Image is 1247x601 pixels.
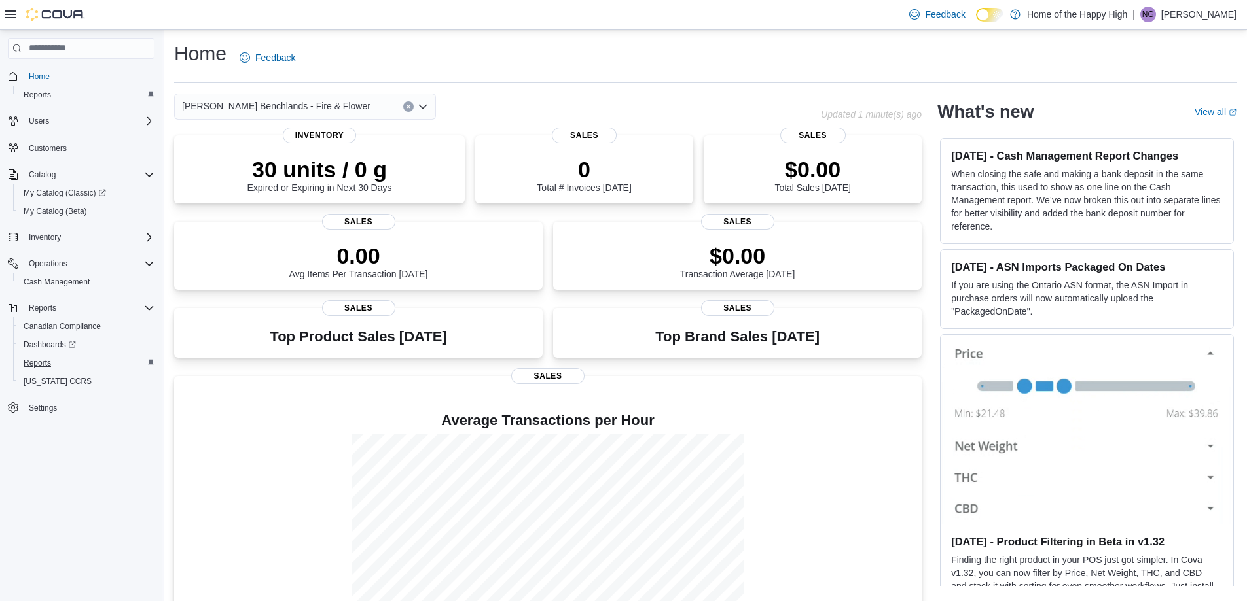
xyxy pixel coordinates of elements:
h1: Home [174,41,226,67]
a: Customers [24,141,72,156]
button: Cash Management [13,273,160,291]
span: Operations [24,256,154,271]
p: Home of the Happy High [1027,7,1127,22]
div: Expired or Expiring in Next 30 Days [247,156,392,193]
span: Catalog [24,167,154,182]
span: Dashboards [18,337,154,352]
h2: What's new [937,101,1034,122]
span: Reports [29,303,56,313]
span: Cash Management [24,277,90,287]
p: [PERSON_NAME] [1161,7,1237,22]
a: Cash Management [18,274,95,290]
span: Reports [24,90,51,100]
button: Reports [13,86,160,104]
button: Open list of options [418,101,428,112]
p: When closing the safe and making a bank deposit in the same transaction, this used to show as one... [951,167,1223,233]
a: My Catalog (Beta) [18,203,92,219]
span: Home [24,68,154,84]
p: Updated 1 minute(s) ago [821,109,922,120]
a: My Catalog (Classic) [13,184,160,202]
div: Avg Items Per Transaction [DATE] [289,243,428,279]
span: Canadian Compliance [18,318,154,334]
a: Canadian Compliance [18,318,106,334]
span: Feedback [255,51,295,64]
h3: Top Product Sales [DATE] [270,329,446,345]
p: $0.00 [680,243,795,269]
svg: External link [1229,109,1237,116]
span: My Catalog (Beta) [18,203,154,219]
button: Home [3,67,160,86]
p: 0.00 [289,243,428,269]
p: 0 [537,156,631,182]
button: Clear input [403,101,414,112]
p: If you are using the Ontario ASN format, the ASN Import in purchase orders will now automatically... [951,279,1223,318]
span: Reports [18,355,154,371]
span: [PERSON_NAME] Benchlands - Fire & Flower [182,98,370,114]
h3: Top Brand Sales [DATE] [655,329,820,345]
h4: Average Transactions per Hour [185,413,911,428]
span: Washington CCRS [18,373,154,389]
a: Dashboards [13,335,160,354]
div: Total # Invoices [DATE] [537,156,631,193]
button: [US_STATE] CCRS [13,372,160,390]
span: Operations [29,258,67,269]
h3: [DATE] - Cash Management Report Changes [951,149,1223,162]
nav: Complex example [8,61,154,451]
a: Reports [18,87,56,103]
span: Sales [322,300,395,316]
button: Settings [3,398,160,417]
div: Total Sales [DATE] [774,156,850,193]
h3: [DATE] - Product Filtering in Beta in v1.32 [951,535,1223,548]
span: Dashboards [24,339,76,350]
a: Settings [24,400,62,416]
button: Operations [24,256,73,271]
p: 30 units / 0 g [247,156,392,182]
button: Canadian Compliance [13,317,160,335]
button: Catalog [24,167,61,182]
span: Sales [780,128,846,143]
span: Sales [701,300,774,316]
img: Cova [26,8,85,21]
a: Home [24,69,55,84]
a: Dashboards [18,337,81,352]
p: | [1132,7,1135,22]
span: Sales [511,368,585,384]
span: Users [29,116,49,126]
button: Inventory [24,230,66,245]
a: Reports [18,355,56,371]
a: View allExternal link [1195,107,1237,117]
span: Users [24,113,154,129]
span: My Catalog (Classic) [24,188,106,198]
button: Reports [3,299,160,317]
span: Reports [18,87,154,103]
a: [US_STATE] CCRS [18,373,97,389]
button: Reports [24,300,62,316]
span: Inventory [283,128,356,143]
a: Feedback [234,44,300,71]
span: Home [29,71,50,82]
span: Reports [24,300,154,316]
span: Customers [24,139,154,156]
span: Canadian Compliance [24,321,101,332]
span: My Catalog (Beta) [24,206,87,216]
input: Dark Mode [976,8,1003,22]
button: Users [24,113,54,129]
span: Feedback [925,8,965,21]
span: NG [1142,7,1154,22]
button: Inventory [3,228,160,247]
h3: [DATE] - ASN Imports Packaged On Dates [951,260,1223,273]
span: [US_STATE] CCRS [24,376,92,386]
button: Customers [3,138,160,157]
a: Feedback [904,1,970,27]
p: $0.00 [774,156,850,182]
span: Customers [29,143,67,154]
div: Transaction Average [DATE] [680,243,795,279]
span: Sales [701,214,774,230]
span: Settings [24,400,154,416]
button: My Catalog (Beta) [13,202,160,220]
span: Settings [29,403,57,413]
a: My Catalog (Classic) [18,185,111,201]
span: Inventory [24,230,154,245]
button: Users [3,112,160,130]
